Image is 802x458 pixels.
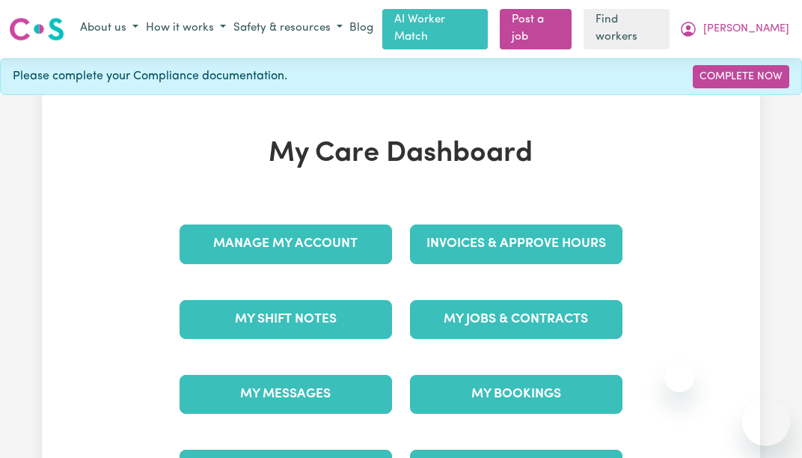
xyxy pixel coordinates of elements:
a: My Bookings [410,375,622,414]
button: My Account [676,16,793,42]
a: Blog [346,17,376,40]
button: How it works [142,16,230,41]
h1: My Care Dashboard [171,137,631,171]
span: Please complete your Compliance documentation. [13,67,287,85]
a: My Shift Notes [180,300,392,339]
a: Manage My Account [180,225,392,263]
a: Complete Now [693,65,789,88]
iframe: Button to launch messaging window [742,398,790,446]
iframe: Close message [664,362,694,392]
button: Safety & resources [230,16,346,41]
a: My Jobs & Contracts [410,300,622,339]
span: [PERSON_NAME] [703,21,789,37]
a: Post a job [500,9,572,49]
a: Find workers [584,9,670,49]
button: About us [76,16,142,41]
img: Careseekers logo [9,16,64,43]
a: AI Worker Match [382,9,488,49]
a: My Messages [180,375,392,414]
a: Invoices & Approve Hours [410,225,622,263]
a: Careseekers logo [9,12,64,46]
